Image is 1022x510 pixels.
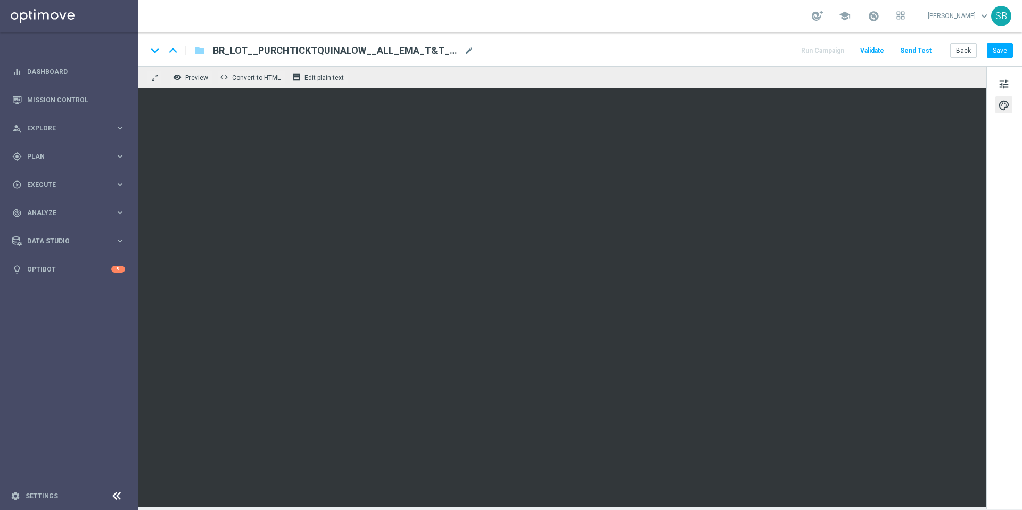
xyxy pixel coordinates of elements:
[12,152,22,161] i: gps_fixed
[27,153,115,160] span: Plan
[12,57,125,86] div: Dashboard
[11,491,20,501] i: settings
[115,151,125,161] i: keyboard_arrow_right
[12,67,22,77] i: equalizer
[998,98,1010,112] span: palette
[173,73,182,81] i: remove_red_eye
[987,43,1013,58] button: Save
[839,10,851,22] span: school
[995,96,1012,113] button: palette
[220,73,228,81] span: code
[12,96,126,104] button: Mission Control
[12,124,115,133] div: Explore
[978,10,990,22] span: keyboard_arrow_down
[27,86,125,114] a: Mission Control
[185,74,208,81] span: Preview
[170,70,213,84] button: remove_red_eye Preview
[12,180,22,190] i: play_circle_outline
[194,44,205,57] i: folder
[12,68,126,76] button: equalizer Dashboard
[27,57,125,86] a: Dashboard
[12,209,126,217] button: track_changes Analyze keyboard_arrow_right
[12,180,126,189] button: play_circle_outline Execute keyboard_arrow_right
[12,265,126,274] button: lightbulb Optibot 9
[12,152,115,161] div: Plan
[860,47,884,54] span: Validate
[12,265,22,274] i: lightbulb
[115,123,125,133] i: keyboard_arrow_right
[950,43,977,58] button: Back
[12,180,115,190] div: Execute
[12,86,125,114] div: Mission Control
[859,44,886,58] button: Validate
[464,46,474,55] span: mode_edit
[304,74,344,81] span: Edit plain text
[995,75,1012,92] button: tune
[147,43,163,59] i: keyboard_arrow_down
[12,152,126,161] button: gps_fixed Plan keyboard_arrow_right
[217,70,285,84] button: code Convert to HTML
[232,74,281,81] span: Convert to HTML
[27,255,111,283] a: Optibot
[12,208,22,218] i: track_changes
[991,6,1011,26] div: SB
[12,124,126,133] button: person_search Explore keyboard_arrow_right
[115,208,125,218] i: keyboard_arrow_right
[12,255,125,283] div: Optibot
[899,44,933,58] button: Send Test
[26,493,58,499] a: Settings
[27,238,115,244] span: Data Studio
[998,77,1010,91] span: tune
[12,208,115,218] div: Analyze
[115,236,125,246] i: keyboard_arrow_right
[115,179,125,190] i: keyboard_arrow_right
[27,210,115,216] span: Analyze
[290,70,349,84] button: receipt Edit plain text
[12,236,115,246] div: Data Studio
[27,125,115,131] span: Explore
[292,73,301,81] i: receipt
[12,124,22,133] i: person_search
[27,182,115,188] span: Execute
[12,237,126,245] button: Data Studio keyboard_arrow_right
[165,43,181,59] i: keyboard_arrow_up
[213,44,460,57] span: BR_LOT__PURCHTICKTQUINALOW__ALL_EMA_T&T_LT
[111,266,125,273] div: 9
[193,42,206,59] button: folder
[927,8,991,24] a: [PERSON_NAME]keyboard_arrow_down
